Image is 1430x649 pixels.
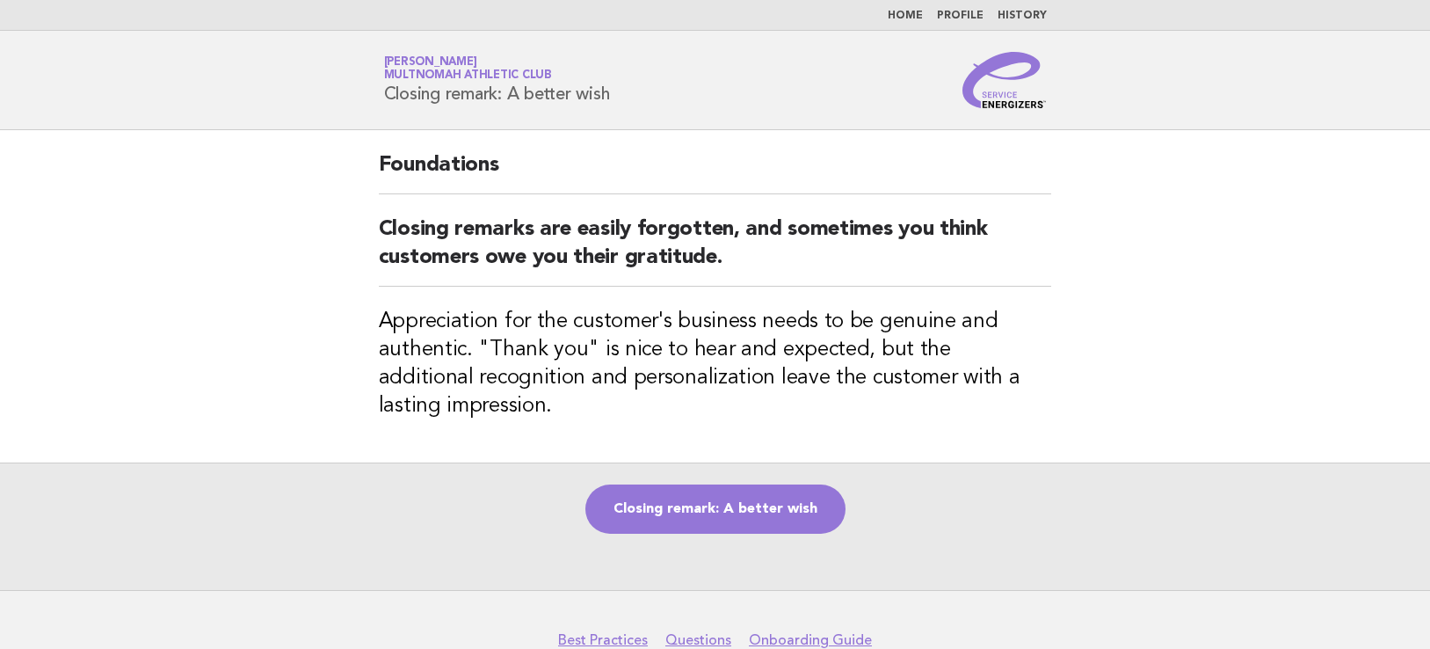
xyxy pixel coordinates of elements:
[665,631,731,649] a: Questions
[379,308,1052,420] h3: Appreciation for the customer's business needs to be genuine and authentic. "Thank you" is nice t...
[384,70,552,82] span: Multnomah Athletic Club
[998,11,1047,21] a: History
[384,56,552,81] a: [PERSON_NAME]Multnomah Athletic Club
[379,151,1052,194] h2: Foundations
[585,485,846,534] a: Closing remark: A better wish
[937,11,984,21] a: Profile
[749,631,872,649] a: Onboarding Guide
[888,11,923,21] a: Home
[962,52,1047,108] img: Service Energizers
[379,215,1052,287] h2: Closing remarks are easily forgotten, and sometimes you think customers owe you their gratitude.
[558,631,648,649] a: Best Practices
[384,57,610,103] h1: Closing remark: A better wish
